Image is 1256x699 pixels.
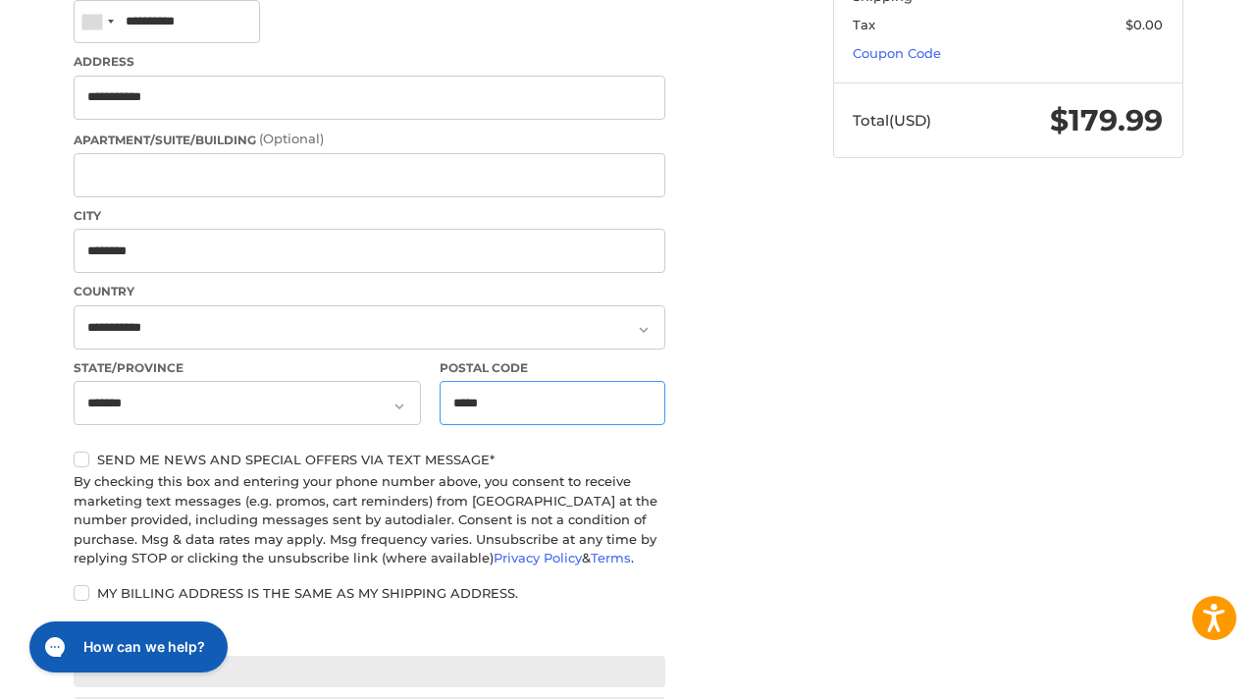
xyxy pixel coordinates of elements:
[259,131,324,146] small: (Optional)
[853,111,931,130] span: Total (USD)
[853,45,941,61] a: Coupon Code
[74,452,665,467] label: Send me news and special offers via text message*
[1050,102,1163,138] span: $179.99
[74,53,665,71] label: Address
[20,615,234,679] iframe: Gorgias live chat messenger
[440,359,665,377] label: Postal Code
[74,207,665,225] label: City
[494,550,582,565] a: Privacy Policy
[1125,17,1163,32] span: $0.00
[591,550,631,565] a: Terms
[74,472,665,568] div: By checking this box and entering your phone number above, you consent to receive marketing text ...
[74,359,421,377] label: State/Province
[853,17,875,32] span: Tax
[74,585,665,601] label: My billing address is the same as my shipping address.
[74,130,665,149] label: Apartment/Suite/Building
[74,283,665,300] label: Country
